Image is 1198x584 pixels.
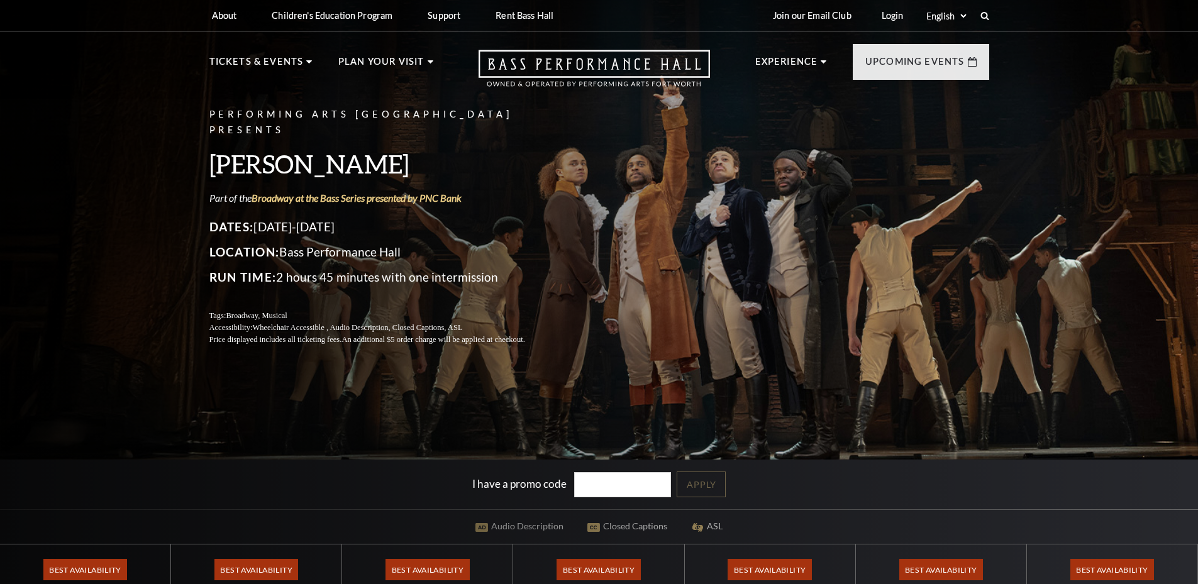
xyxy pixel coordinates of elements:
p: Tags: [209,310,555,322]
p: Plan Your Visit [338,54,424,77]
h3: [PERSON_NAME] [209,148,555,180]
p: About [212,10,237,21]
span: Wheelchair Accessible , Audio Description, Closed Captions, ASL [252,323,462,332]
p: Price displayed includes all ticketing fees. [209,334,555,346]
span: Best Availability [1070,559,1154,580]
span: Best Availability [899,559,983,580]
p: Tickets & Events [209,54,304,77]
p: Support [428,10,460,21]
p: Bass Performance Hall [209,242,555,262]
select: Select: [924,10,968,22]
span: Dates: [209,219,254,234]
p: Experience [755,54,818,77]
label: I have a promo code [472,477,567,490]
span: Best Availability [43,559,127,580]
p: Children's Education Program [272,10,392,21]
p: Part of the [209,191,555,205]
span: Best Availability [214,559,298,580]
a: Broadway at the Bass Series presented by PNC Bank [252,192,462,204]
span: Best Availability [385,559,469,580]
p: Accessibility: [209,322,555,334]
p: Upcoming Events [865,54,965,77]
span: Broadway, Musical [226,311,287,320]
span: Best Availability [728,559,811,580]
span: An additional $5 order charge will be applied at checkout. [341,335,524,344]
p: Performing Arts [GEOGRAPHIC_DATA] Presents [209,107,555,138]
span: Run Time: [209,270,277,284]
span: Location: [209,245,280,259]
p: [DATE]-[DATE] [209,217,555,237]
p: Rent Bass Hall [496,10,553,21]
p: 2 hours 45 minutes with one intermission [209,267,555,287]
span: Best Availability [557,559,640,580]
